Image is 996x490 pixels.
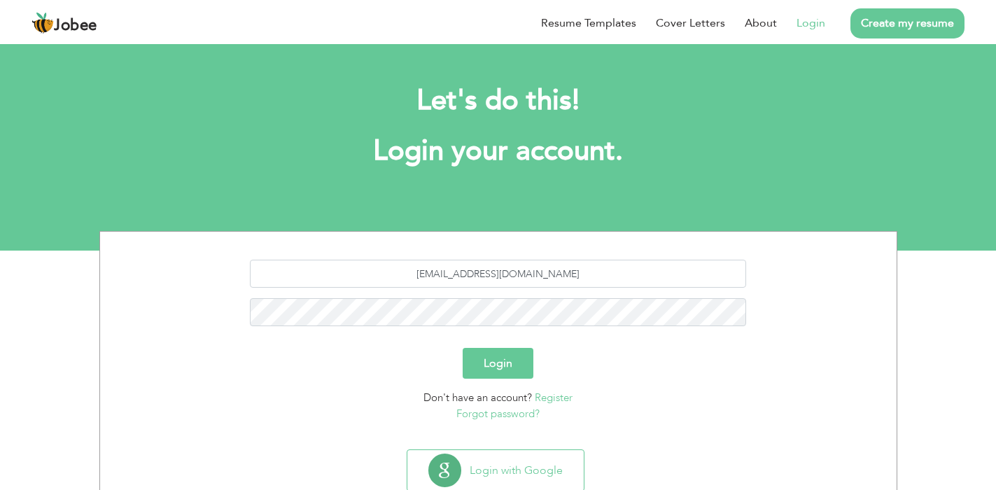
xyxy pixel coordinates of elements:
[456,407,540,421] a: Forgot password?
[850,8,965,38] a: Create my resume
[31,12,54,34] img: jobee.io
[31,12,97,34] a: Jobee
[463,348,533,379] button: Login
[656,15,725,31] a: Cover Letters
[120,133,876,169] h1: Login your account.
[423,391,532,405] span: Don't have an account?
[250,260,746,288] input: Email
[797,15,825,31] a: Login
[535,391,573,405] a: Register
[541,15,636,31] a: Resume Templates
[120,83,876,119] h2: Let's do this!
[745,15,777,31] a: About
[54,18,97,34] span: Jobee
